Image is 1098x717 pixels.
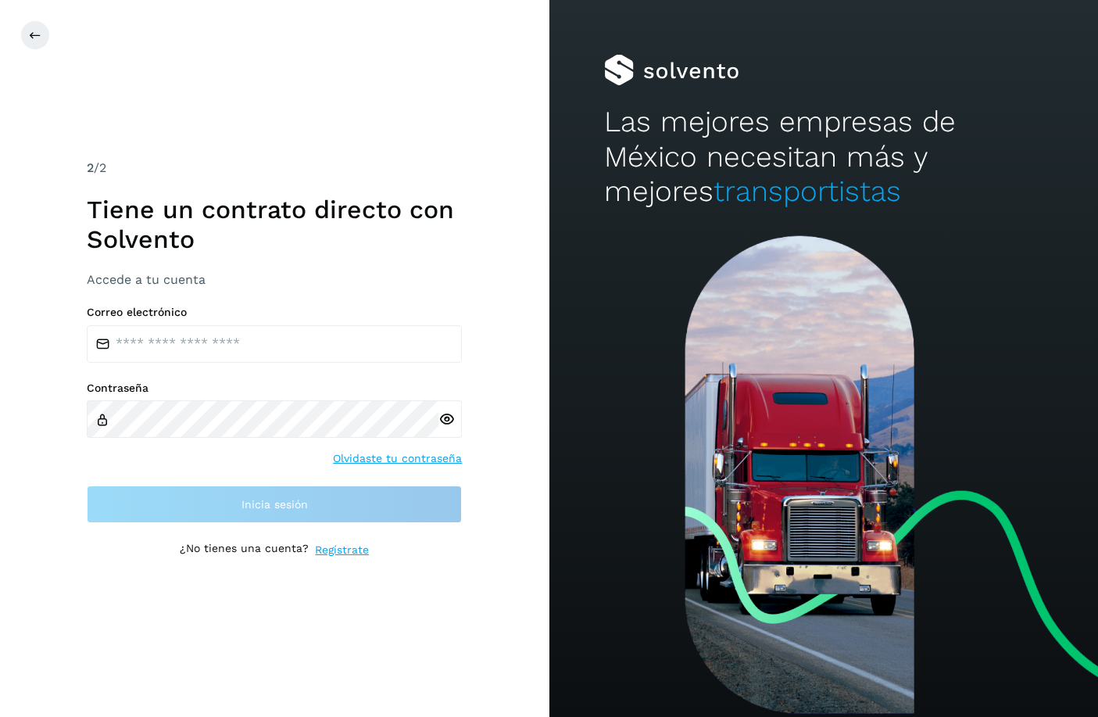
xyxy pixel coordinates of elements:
label: Correo electrónico [87,306,462,319]
div: /2 [87,159,462,177]
span: Inicia sesión [241,499,308,510]
button: Inicia sesión [87,486,462,523]
h2: Las mejores empresas de México necesitan más y mejores [604,105,1043,209]
span: transportistas [714,174,901,208]
a: Regístrate [315,542,369,558]
span: 2 [87,160,94,175]
h3: Accede a tu cuenta [87,272,462,287]
p: ¿No tienes una cuenta? [180,542,309,558]
a: Olvidaste tu contraseña [333,450,462,467]
label: Contraseña [87,382,462,395]
h1: Tiene un contrato directo con Solvento [87,195,462,255]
